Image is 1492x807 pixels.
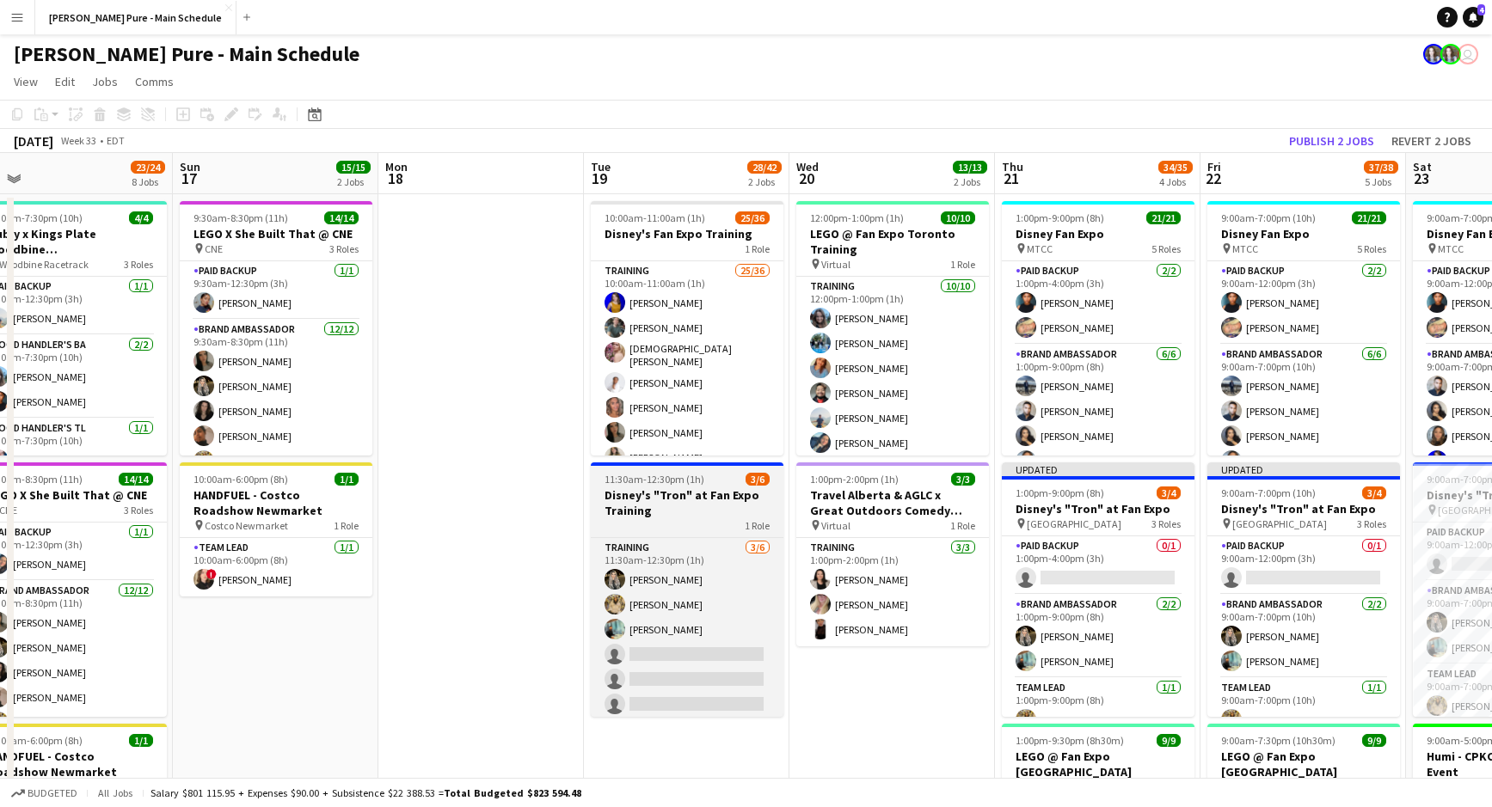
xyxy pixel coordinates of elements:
span: 14/14 [324,211,359,224]
span: 10/10 [941,211,975,224]
span: 3/6 [746,473,770,486]
span: [GEOGRAPHIC_DATA] [1027,517,1121,530]
span: 1/1 [335,473,359,486]
app-card-role: Paid Backup2/21:00pm-4:00pm (3h)[PERSON_NAME][PERSON_NAME] [1002,261,1194,345]
button: Budgeted [9,784,80,803]
div: Updated [1002,462,1194,476]
span: 21 [999,168,1023,188]
app-card-role: Brand Ambassador6/69:00am-7:00pm (10h)[PERSON_NAME][PERSON_NAME][PERSON_NAME][PERSON_NAME] [1207,345,1400,528]
span: Budgeted [28,787,77,799]
span: Virtual [821,258,850,271]
app-job-card: 9:30am-8:30pm (11h)14/14LEGO X She Built That @ CNE CNE3 RolesPaid Backup1/19:30am-12:30pm (3h)[P... [180,201,372,455]
app-card-role: Paid Backup1/19:30am-12:30pm (3h)[PERSON_NAME] [180,261,372,320]
span: 1:00pm-9:30pm (8h30m) [1016,734,1124,747]
span: 9:00am-7:00pm (10h) [1221,486,1316,499]
span: 25/36 [735,211,770,224]
app-card-role: Training10/1012:00pm-1:00pm (1h)[PERSON_NAME][PERSON_NAME][PERSON_NAME][PERSON_NAME][PERSON_NAME]... [796,277,989,565]
span: 10:00am-11:00am (1h) [605,211,705,224]
span: ! [206,569,217,579]
span: [GEOGRAPHIC_DATA] [1232,517,1327,530]
app-card-role: Team Lead1/19:00am-7:00pm (10h)[PERSON_NAME] [1207,678,1400,737]
span: Edit [55,74,75,89]
span: 5 Roles [1151,242,1181,255]
div: 4 Jobs [1159,175,1192,188]
h3: LEGO @ Fan Expo [GEOGRAPHIC_DATA] [1207,749,1400,779]
span: 1 Role [950,258,975,271]
span: MTCC [1232,242,1258,255]
span: 1/1 [129,734,153,747]
span: 1:00pm-9:00pm (8h) [1016,486,1104,499]
app-job-card: 1:00pm-2:00pm (1h)3/3Travel Alberta & AGLC x Great Outdoors Comedy Festival Training Virtual1 Rol... [796,462,989,646]
span: 23 [1410,168,1432,188]
span: 17 [177,168,200,188]
span: Week 33 [57,134,100,147]
span: 13/13 [953,161,987,174]
span: 5 Roles [1357,242,1386,255]
app-job-card: 10:00am-11:00am (1h)25/36Disney's Fan Expo Training1 RoleTraining25/3610:00am-11:00am (1h)[PERSON... [591,201,783,455]
app-card-role: Brand Ambassador2/21:00pm-9:00pm (8h)[PERSON_NAME][PERSON_NAME] [1002,595,1194,678]
span: 3 Roles [124,258,153,271]
span: 9:30am-8:30pm (11h) [193,211,288,224]
span: 10:00am-6:00pm (8h) [193,473,288,486]
span: 18 [383,168,408,188]
app-job-card: 11:30am-12:30pm (1h)3/6Disney's "Tron" at Fan Expo Training1 RoleTraining3/611:30am-12:30pm (1h)[... [591,462,783,717]
span: 14/14 [119,473,153,486]
span: 3/3 [951,473,975,486]
span: 3 Roles [329,242,359,255]
span: View [14,74,38,89]
app-job-card: 1:00pm-9:00pm (8h)21/21Disney Fan Expo MTCC5 RolesPaid Backup2/21:00pm-4:00pm (3h)[PERSON_NAME][P... [1002,201,1194,455]
h3: Disney's Fan Expo Training [591,226,783,241]
span: 4/4 [129,211,153,224]
span: 34/35 [1158,161,1193,174]
span: 37/38 [1364,161,1398,174]
div: [DATE] [14,132,53,150]
div: 9:00am-7:00pm (10h)21/21Disney Fan Expo MTCC5 RolesPaid Backup2/29:00am-12:00pm (3h)[PERSON_NAME]... [1207,201,1400,455]
span: 3/4 [1157,486,1181,499]
app-user-avatar: Ashleigh Rains [1423,44,1444,64]
span: Costco Newmarket [205,519,288,532]
h3: Disney's "Tron" at Fan Expo [1002,501,1194,517]
span: Jobs [92,74,118,89]
span: 3 Roles [1357,517,1386,530]
span: Virtual [821,519,850,532]
app-card-role: Training3/611:30am-12:30pm (1h)[PERSON_NAME][PERSON_NAME][PERSON_NAME] [591,538,783,721]
h3: LEGO X She Built That @ CNE [180,226,372,241]
span: Fri [1207,159,1221,174]
app-card-role: Paid Backup0/11:00pm-4:00pm (3h) [1002,536,1194,595]
div: Salary $801 115.95 + Expenses $90.00 + Subsistence $22 388.53 = [150,786,581,799]
app-user-avatar: Ashleigh Rains [1440,44,1461,64]
span: Thu [1002,159,1023,174]
span: Comms [135,74,174,89]
span: 9/9 [1157,734,1181,747]
span: 1 Role [745,242,770,255]
span: 28/42 [747,161,782,174]
span: Total Budgeted $823 594.48 [444,786,581,799]
app-card-role: Team Lead1/110:00am-6:00pm (8h)![PERSON_NAME] [180,538,372,596]
h3: LEGO @ Fan Expo [GEOGRAPHIC_DATA] [1002,749,1194,779]
span: 15/15 [336,161,371,174]
span: 21/21 [1146,211,1181,224]
span: 4 [1477,4,1485,15]
h3: Travel Alberta & AGLC x Great Outdoors Comedy Festival Training [796,487,989,518]
span: 11:30am-12:30pm (1h) [605,473,704,486]
div: Updated [1207,462,1400,476]
span: All jobs [95,786,136,799]
app-card-role: Paid Backup0/19:00am-12:00pm (3h) [1207,536,1400,595]
span: 9/9 [1362,734,1386,747]
h3: Disney Fan Expo [1002,226,1194,241]
h3: Disney's "Tron" at Fan Expo Training [591,487,783,518]
span: 21/21 [1352,211,1386,224]
span: 23/24 [131,161,165,174]
app-card-role: Paid Backup2/29:00am-12:00pm (3h)[PERSON_NAME][PERSON_NAME] [1207,261,1400,345]
span: Tue [591,159,611,174]
div: 10:00am-6:00pm (8h)1/1HANDFUEL - Costco Roadshow Newmarket Costco Newmarket1 RoleTeam Lead1/110:0... [180,462,372,596]
div: 2 Jobs [337,175,370,188]
app-card-role: Brand Ambassador6/61:00pm-9:00pm (8h)[PERSON_NAME][PERSON_NAME][PERSON_NAME][PERSON_NAME] [1002,345,1194,528]
a: Comms [128,70,181,93]
span: 1:00pm-2:00pm (1h) [810,473,899,486]
app-user-avatar: Tifany Scifo [1458,44,1478,64]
